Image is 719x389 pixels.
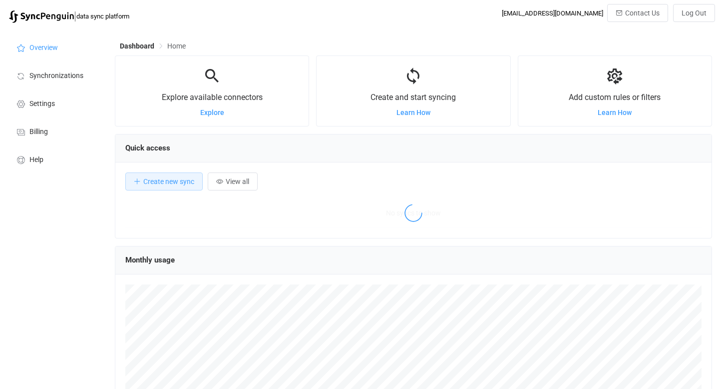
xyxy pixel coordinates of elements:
[625,9,660,17] span: Contact Us
[9,10,74,23] img: syncpenguin.svg
[200,108,224,116] a: Explore
[673,4,715,22] button: Log Out
[167,42,186,50] span: Home
[569,92,661,102] span: Add custom rules or filters
[396,108,430,116] a: Learn How
[607,4,668,22] button: Contact Us
[29,128,48,136] span: Billing
[226,177,249,185] span: View all
[208,172,258,190] button: View all
[120,42,186,49] div: Breadcrumb
[29,156,43,164] span: Help
[370,92,456,102] span: Create and start syncing
[74,9,76,23] span: |
[125,143,170,152] span: Quick access
[5,61,105,89] a: Synchronizations
[143,177,194,185] span: Create new sync
[162,92,263,102] span: Explore available connectors
[598,108,632,116] a: Learn How
[502,9,603,17] div: [EMAIL_ADDRESS][DOMAIN_NAME]
[9,9,129,23] a: |data sync platform
[76,12,129,20] span: data sync platform
[125,255,175,264] span: Monthly usage
[682,9,707,17] span: Log Out
[5,117,105,145] a: Billing
[120,42,154,50] span: Dashboard
[29,44,58,52] span: Overview
[5,89,105,117] a: Settings
[125,172,203,190] button: Create new sync
[29,100,55,108] span: Settings
[5,145,105,173] a: Help
[29,72,83,80] span: Synchronizations
[5,33,105,61] a: Overview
